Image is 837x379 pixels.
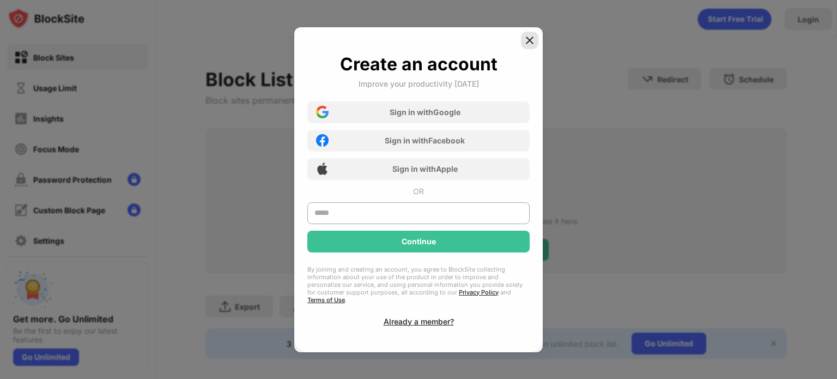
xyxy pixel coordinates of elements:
img: facebook-icon.png [316,134,329,147]
img: apple-icon.png [316,163,329,175]
div: Create an account [340,53,498,75]
a: Terms of Use [307,296,345,304]
div: Already a member? [384,317,454,326]
div: Sign in with Facebook [385,136,465,145]
div: Sign in with Google [390,107,460,117]
div: Sign in with Apple [392,164,458,173]
div: Continue [402,237,436,246]
div: By joining and creating an account, you agree to BlockSite collecting information about your use ... [307,266,530,304]
div: Improve your productivity [DATE] [359,79,479,88]
a: Privacy Policy [459,288,499,296]
div: OR [413,187,424,196]
img: google-icon.png [316,106,329,118]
